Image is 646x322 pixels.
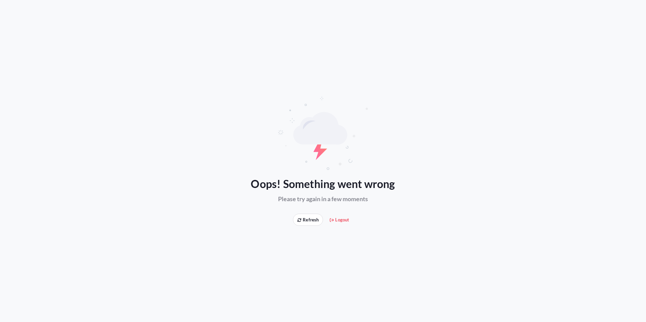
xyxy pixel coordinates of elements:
button: Refresh [293,214,323,226]
span: Logout [330,216,349,223]
button: Logout [326,214,353,226]
span: Please try again in a few moments [278,195,368,203]
span: Refresh [297,216,319,223]
span: Oops! Something went wrong [251,176,395,192]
